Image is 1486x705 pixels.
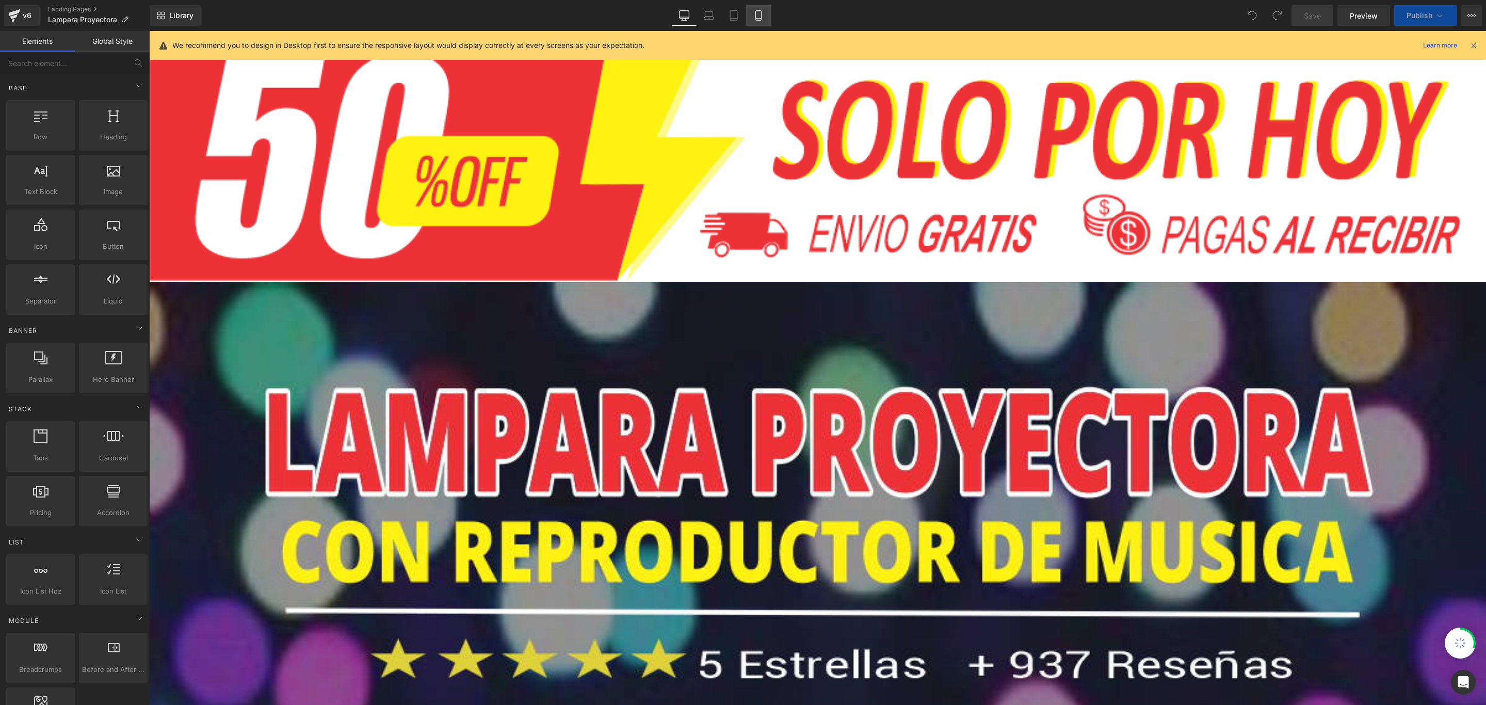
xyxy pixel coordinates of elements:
[697,5,721,26] a: Laptop
[9,586,72,597] span: Icon List Hoz
[1267,5,1287,26] button: Redo
[8,83,28,93] span: Base
[150,5,201,26] a: New Library
[8,616,40,626] span: Module
[48,15,117,24] span: Lampara Proyectora
[746,5,771,26] a: Mobile
[82,374,144,385] span: Hero Banner
[9,132,72,142] span: Row
[9,296,72,307] span: Separator
[1337,5,1390,26] a: Preview
[8,404,33,414] span: Stack
[9,664,72,675] span: Breadcrumbs
[1242,5,1263,26] button: Undo
[9,374,72,385] span: Parallax
[21,9,34,22] div: v6
[75,31,150,52] a: Global Style
[9,241,72,252] span: Icon
[1419,39,1461,52] a: Learn more
[721,5,746,26] a: Tablet
[48,5,150,13] a: Landing Pages
[1304,10,1321,21] span: Save
[672,5,697,26] a: Desktop
[1350,10,1378,21] span: Preview
[82,296,144,307] span: Liquid
[82,132,144,142] span: Heading
[82,586,144,597] span: Icon List
[9,507,72,518] span: Pricing
[82,241,144,252] span: Button
[82,664,144,675] span: Before and After Images
[1407,11,1432,20] span: Publish
[1394,5,1457,26] button: Publish
[8,537,25,547] span: List
[82,186,144,197] span: Image
[169,11,193,20] span: Library
[1451,670,1476,695] div: Open Intercom Messenger
[172,40,644,51] p: We recommend you to design in Desktop first to ensure the responsive layout would display correct...
[82,453,144,463] span: Carousel
[4,5,40,26] a: v6
[9,453,72,463] span: Tabs
[1461,5,1482,26] button: More
[8,326,38,335] span: Banner
[9,186,72,197] span: Text Block
[82,507,144,518] span: Accordion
